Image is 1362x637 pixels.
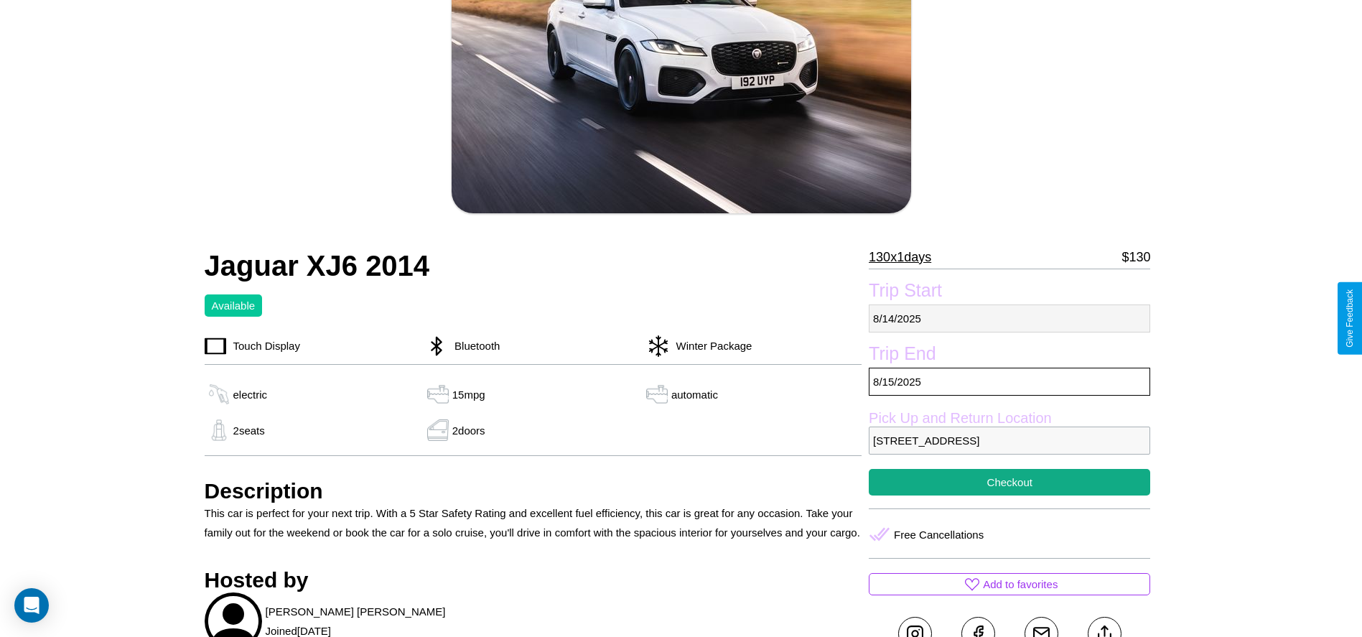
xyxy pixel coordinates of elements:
[869,304,1150,333] p: 8 / 14 / 2025
[869,427,1150,455] p: [STREET_ADDRESS]
[205,479,862,503] h3: Description
[869,246,931,269] p: 130 x 1 days
[424,419,452,441] img: gas
[869,410,1150,427] label: Pick Up and Return Location
[643,383,671,405] img: gas
[1121,246,1150,269] p: $ 130
[869,368,1150,396] p: 8 / 15 / 2025
[669,336,752,355] p: Winter Package
[233,421,265,440] p: 2 seats
[894,525,984,544] p: Free Cancellations
[869,573,1150,595] button: Add to favorites
[1345,289,1355,348] div: Give Feedback
[205,419,233,441] img: gas
[14,588,49,623] div: Open Intercom Messenger
[983,575,1058,594] p: Add to favorites
[424,383,452,405] img: gas
[452,385,485,404] p: 15 mpg
[452,421,485,440] p: 2 doors
[869,469,1150,496] button: Checkout
[447,336,500,355] p: Bluetooth
[266,602,446,621] p: [PERSON_NAME] [PERSON_NAME]
[869,280,1150,304] label: Trip Start
[233,385,268,404] p: electric
[226,336,300,355] p: Touch Display
[205,383,233,405] img: gas
[205,250,862,282] h2: Jaguar XJ6 2014
[205,503,862,542] p: This car is perfect for your next trip. With a 5 Star Safety Rating and excellent fuel efficiency...
[212,296,256,315] p: Available
[671,385,718,404] p: automatic
[205,568,862,592] h3: Hosted by
[869,343,1150,368] label: Trip End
